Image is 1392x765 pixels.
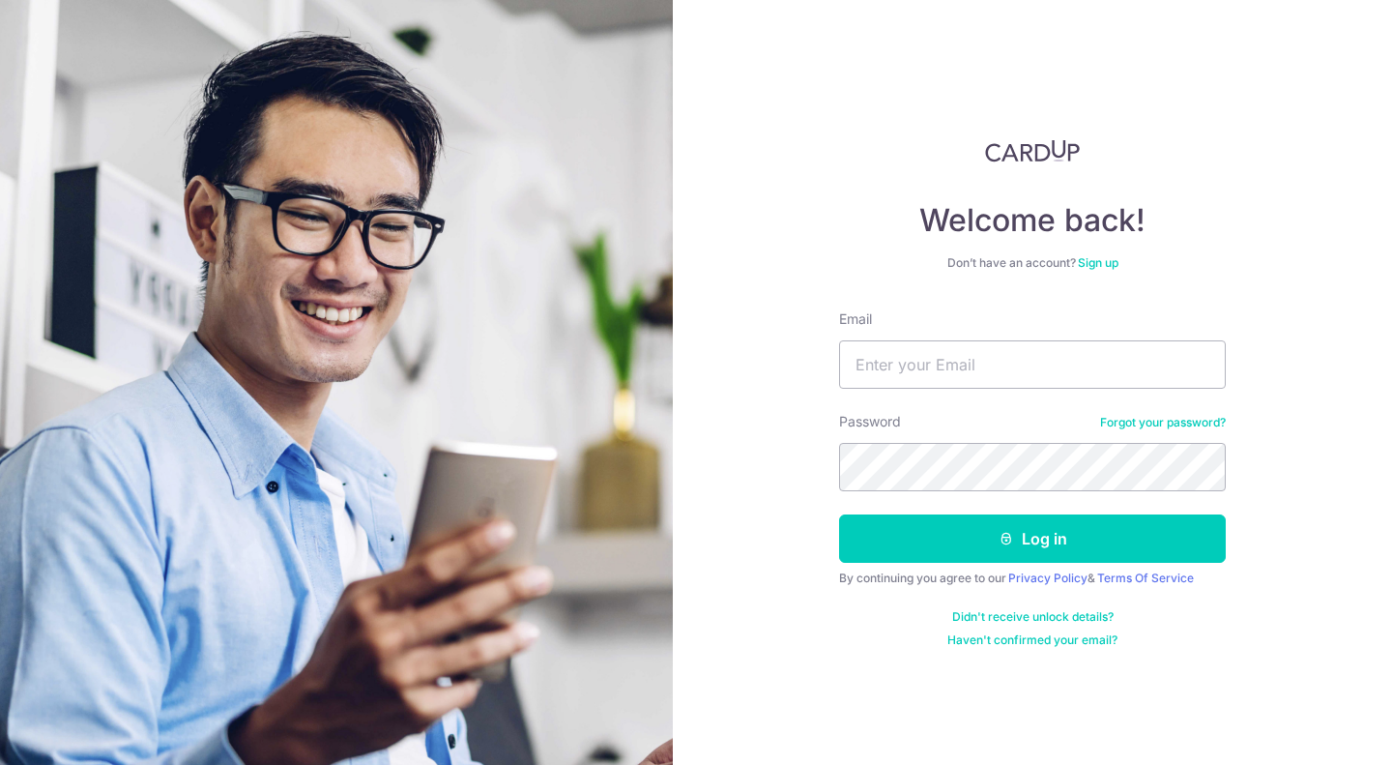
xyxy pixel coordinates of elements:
[839,412,901,431] label: Password
[839,340,1226,389] input: Enter your Email
[1008,571,1087,585] a: Privacy Policy
[1097,571,1194,585] a: Terms Of Service
[839,309,872,329] label: Email
[1100,415,1226,430] a: Forgot your password?
[952,609,1114,625] a: Didn't receive unlock details?
[1078,255,1118,270] a: Sign up
[985,139,1080,162] img: CardUp Logo
[839,571,1226,586] div: By continuing you agree to our &
[947,633,1117,648] a: Haven't confirmed your email?
[839,201,1226,240] h4: Welcome back!
[839,255,1226,271] div: Don’t have an account?
[839,515,1226,563] button: Log in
